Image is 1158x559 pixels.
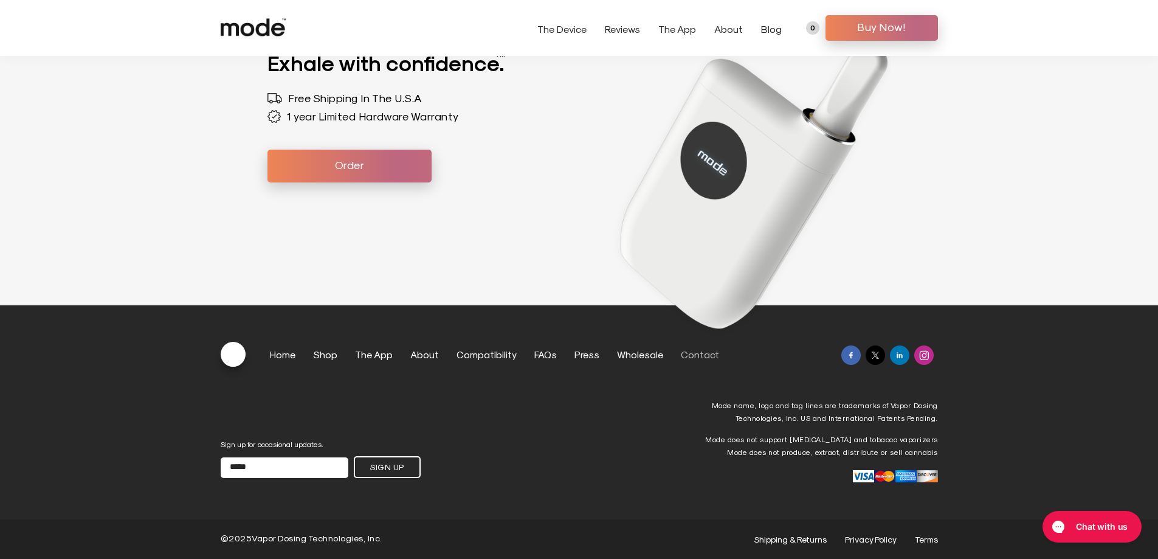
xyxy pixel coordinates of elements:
a: About [714,23,743,35]
a: Terms [915,534,938,544]
a: The Device [537,23,587,35]
h2: Exhale with confidence. [267,52,579,74]
label: Sign up for occasional updates. [221,440,348,448]
a: Blog [761,23,782,35]
a: Press [574,349,599,360]
span: Buy Now! [835,18,929,36]
a: Wholesale [617,349,663,360]
a: 0 [806,21,819,35]
a: Shipping & Returns [754,534,827,544]
img: discover-icon.png [917,470,938,482]
span: SIGN UP [364,458,410,476]
img: twitter sharing button [870,350,880,360]
a: FAQs [534,349,557,360]
div: 1 year Limited Hardware Warranty [267,107,459,125]
img: american-exp.png [895,470,917,482]
a: Buy Now! [825,15,938,41]
img: facebook sharing button [846,350,856,360]
a: Shop [313,349,337,360]
a: The App [658,23,696,35]
a: Home [270,349,295,360]
a: Reviews [605,23,640,35]
a: Contact [681,349,719,360]
a: Compatibility [457,349,517,360]
p: © Vapor Dosing Technologies, Inc. [221,534,382,544]
iframe: Gorgias live chat messenger [1036,507,1146,547]
a: Order [267,150,432,182]
p: Mode does not support [MEDICAL_DATA] and tobacco vaporizers [695,433,938,445]
img: mastercard-icon.png [874,470,895,482]
a: The App [355,349,393,360]
a: Privacy Policy [845,534,897,544]
p: Mode does not produce, extract, distribute or sell cannabis [695,446,938,458]
a: About [410,349,439,360]
div: Free Shipping In The U.S.A [267,89,422,107]
span: 2025 [229,533,252,543]
button: SIGN UP [354,456,421,478]
img: linkedin sharing button [895,350,905,360]
img: instagram sharing button [919,350,929,360]
img: visa-icon.png [853,470,874,482]
p: Mode name, logo and tag lines are trademarks of Vapor Dosing Technologies, Inc. US and Internatio... [695,399,938,424]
